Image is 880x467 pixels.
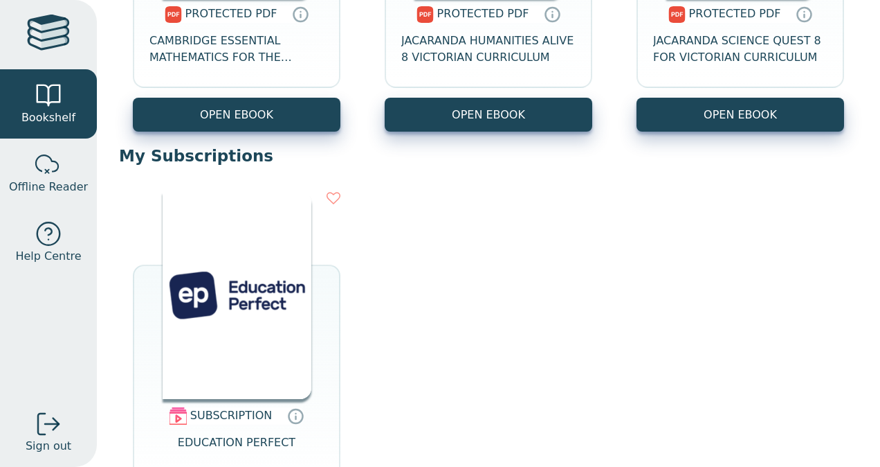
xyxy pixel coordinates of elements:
a: OPEN EBOOK [385,98,592,132]
span: PROTECTED PDF [185,7,277,20]
span: PROTECTED PDF [689,7,781,20]
img: pdf.svg [165,6,182,23]
span: CAMBRIDGE ESSENTIAL MATHEMATICS FOR THE VICTORIAN CURRICULUM YEAR 8 3E [149,33,324,66]
a: Protected PDFs cannot be printed, copied or shared. They can be accessed online through Education... [292,6,309,22]
span: Offline Reader [9,179,88,195]
img: pdf.svg [416,6,434,23]
span: JACARANDA SCIENCE QUEST 8 FOR VICTORIAN CURRICULUM [653,33,827,66]
img: subscription.svg [169,407,187,425]
p: My Subscriptions [119,146,858,166]
a: OPEN EBOOK [133,98,340,132]
a: OPEN EBOOK [636,98,844,132]
span: Sign out [26,438,71,455]
span: JACARANDA HUMANITIES ALIVE 8 VICTORIAN CURRICULUM [401,33,576,66]
a: Digital subscriptions can include coursework, exercises and interactive content. Subscriptions ar... [287,408,304,425]
img: pdf.svg [668,6,686,23]
span: Bookshelf [21,109,75,126]
span: Help Centre [15,248,81,265]
a: Protected PDFs cannot be printed, copied or shared. They can be accessed online through Education... [544,6,560,22]
span: SUBSCRIPTION [190,409,272,422]
a: Protected PDFs cannot be printed, copied or shared. They can be accessed online through Education... [796,6,812,22]
img: 72d1a00a-2440-4d08-b23c-fe2119b8f9a7.png [163,191,311,399]
span: PROTECTED PDF [437,7,529,20]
